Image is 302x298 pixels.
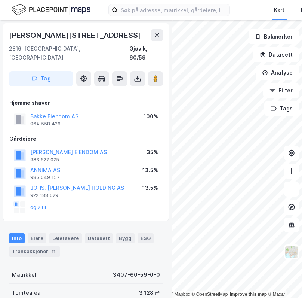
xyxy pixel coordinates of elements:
[129,44,163,62] div: Gjøvik, 60/59
[12,288,42,297] div: Tomteareal
[12,270,36,279] div: Matrikkel
[138,233,154,243] div: ESG
[9,44,129,62] div: 2816, [GEOGRAPHIC_DATA], [GEOGRAPHIC_DATA]
[9,233,25,243] div: Info
[142,166,158,175] div: 13.5%
[192,292,228,297] a: OpenStreetMap
[253,47,299,62] button: Datasett
[28,233,46,243] div: Eiere
[49,233,82,243] div: Leietakere
[9,29,142,41] div: [PERSON_NAME][STREET_ADDRESS]
[9,246,60,257] div: Transaksjoner
[50,248,57,255] div: 11
[284,245,299,259] img: Z
[147,148,158,157] div: 35%
[85,233,113,243] div: Datasett
[116,233,135,243] div: Bygg
[30,157,59,163] div: 983 522 025
[12,3,90,16] img: logo.f888ab2527a4732fd821a326f86c7f29.svg
[142,183,158,192] div: 13.5%
[118,4,229,16] input: Søk på adresse, matrikkel, gårdeiere, leietakere eller personer
[264,101,299,116] button: Tags
[30,121,61,127] div: 964 558 426
[230,292,267,297] a: Improve this map
[274,6,284,15] div: Kart
[113,270,160,279] div: 3407-60-59-0-0
[30,192,58,198] div: 922 188 629
[256,65,299,80] button: Analyse
[139,288,160,297] div: 3 128 ㎡
[9,71,73,86] button: Tag
[249,29,299,44] button: Bokmerker
[265,262,302,298] iframe: Chat Widget
[263,83,299,98] button: Filter
[170,292,190,297] a: Mapbox
[30,174,60,180] div: 985 049 157
[9,134,163,143] div: Gårdeiere
[144,112,158,121] div: 100%
[9,98,163,107] div: Hjemmelshaver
